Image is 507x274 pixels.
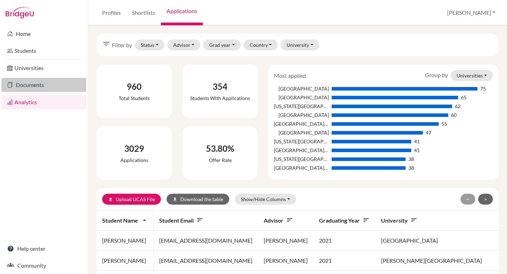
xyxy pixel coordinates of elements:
[286,217,293,224] i: sort
[480,85,486,92] div: 75
[274,111,328,119] div: [GEOGRAPHIC_DATA]
[442,120,447,127] div: 55
[206,142,234,155] div: 53.80%
[274,138,328,145] div: [US_STATE][GEOGRAPHIC_DATA]
[206,156,234,164] div: Offer rate
[274,85,328,92] div: [GEOGRAPHIC_DATA]
[141,217,148,224] i: arrow_drop_up
[203,39,241,50] button: Grad year
[1,44,86,58] a: Students
[235,194,296,205] button: Show/Hide Columns
[119,94,150,102] div: Total students
[461,194,475,205] button: <
[455,102,461,110] div: 62
[173,197,177,202] i: download
[119,80,150,93] div: 960
[274,120,328,127] div: [GEOGRAPHIC_DATA] ([GEOGRAPHIC_DATA])
[196,217,204,224] i: sort
[108,197,113,202] i: upload
[1,27,86,41] a: Home
[1,242,86,256] a: Help center
[96,251,154,271] td: [PERSON_NAME]
[258,251,313,271] td: [PERSON_NAME]
[274,164,328,172] div: [GEOGRAPHIC_DATA][US_STATE]
[190,94,250,102] div: Students with applications
[411,217,418,224] i: sort
[1,78,86,92] a: Documents
[1,95,86,109] a: Analytics
[274,102,328,110] div: [US_STATE][GEOGRAPHIC_DATA]
[281,39,319,50] button: University
[461,94,467,101] div: 65
[274,129,328,136] div: [GEOGRAPHIC_DATA]
[478,194,493,205] button: >
[274,155,328,163] div: [US_STATE][GEOGRAPHIC_DATA], [GEOGRAPHIC_DATA]
[319,217,370,224] span: Graduating year
[154,231,258,251] td: [EMAIL_ADDRESS][DOMAIN_NAME]
[451,70,493,81] button: Universities
[1,61,86,75] a: Universities
[102,217,148,224] span: Student name
[414,138,420,145] div: 41
[313,251,375,271] td: 2021
[381,217,418,224] span: University
[274,147,328,154] div: [GEOGRAPHIC_DATA][US_STATE]
[451,111,457,119] div: 60
[96,231,154,251] td: [PERSON_NAME]
[269,71,311,80] div: Most applied
[414,147,420,154] div: 41
[244,39,278,50] button: Country
[112,41,132,49] span: Filter by
[102,194,161,205] a: uploadUpload UCAS File
[264,217,293,224] span: Advisor
[408,164,414,172] div: 38
[190,80,250,93] div: 354
[426,129,431,136] div: 47
[102,40,111,48] i: filter_list
[167,39,201,50] button: Advisor
[135,39,164,50] button: Status
[274,94,328,101] div: [GEOGRAPHIC_DATA]
[313,231,375,251] td: 2021
[120,142,148,155] div: 3029
[1,259,86,273] a: Community
[120,156,148,164] div: Applications
[444,6,499,19] button: [PERSON_NAME]
[258,231,313,251] td: [PERSON_NAME]
[6,7,34,18] img: Bridge-U
[363,217,370,224] i: sort
[420,70,498,81] div: Group by
[154,251,258,271] td: [EMAIL_ADDRESS][DOMAIN_NAME]
[159,217,204,224] span: Student email
[408,155,414,163] div: 38
[167,194,229,205] button: downloadDownload the table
